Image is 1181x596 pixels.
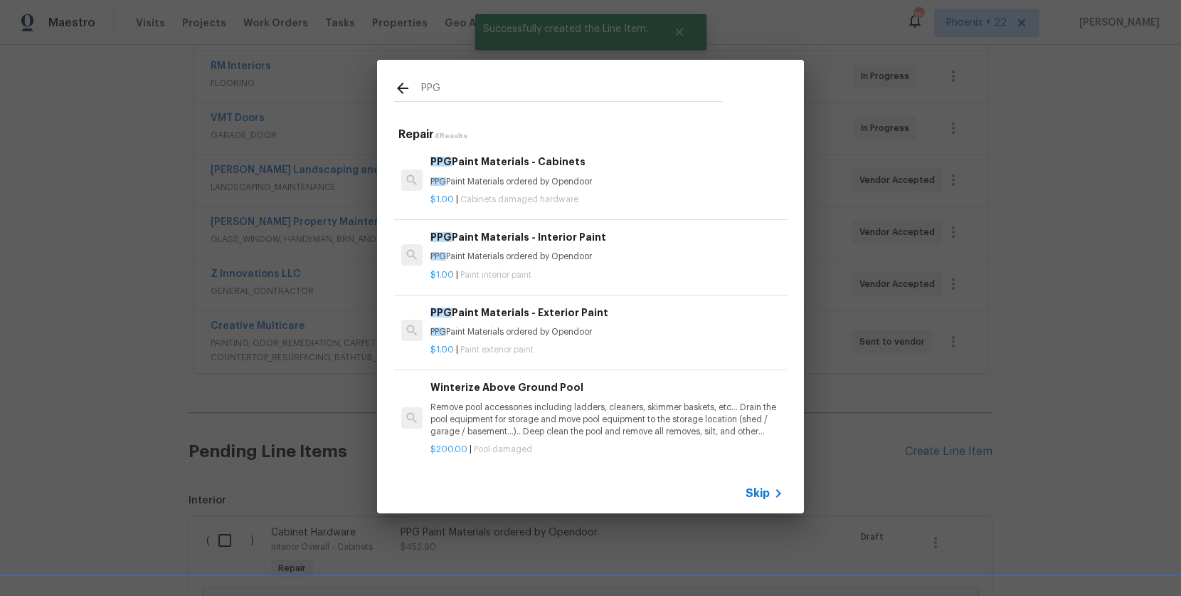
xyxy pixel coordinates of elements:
span: PPG [430,177,446,186]
p: Paint Materials ordered by Opendoor [430,251,783,263]
span: PPG [430,252,446,261]
span: Cabinets damaged hardware [460,195,578,204]
h6: Paint Materials - Interior Paint [430,229,783,245]
span: PPG [430,328,446,336]
span: $1.00 [430,271,454,279]
h6: Winterize Above Ground Pool [430,380,783,395]
p: | [430,269,783,281]
span: PPG [430,157,452,167]
span: $1.00 [430,195,454,204]
h6: Paint Materials - Exterior Paint [430,305,783,320]
span: Skip [746,486,770,501]
p: Paint Materials ordered by Opendoor [430,176,783,188]
span: 4 Results [434,132,467,140]
span: PPG [430,232,452,242]
span: Paint interior paint [460,271,531,279]
h5: Repair [398,127,787,142]
span: $200.00 [430,445,467,454]
span: PPG [430,308,452,318]
p: | [430,444,783,456]
input: Search issues or repairs [421,80,723,101]
h6: Paint Materials - Cabinets [430,154,783,169]
p: | [430,344,783,356]
span: Pool damaged [474,445,532,454]
p: Remove pool accessories including ladders, cleaners, skimmer baskets, etc… Drain the pool equipme... [430,402,783,438]
span: Paint exterior paint [460,345,534,354]
span: $1.00 [430,345,454,354]
p: Paint Materials ordered by Opendoor [430,326,783,338]
p: | [430,194,783,206]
